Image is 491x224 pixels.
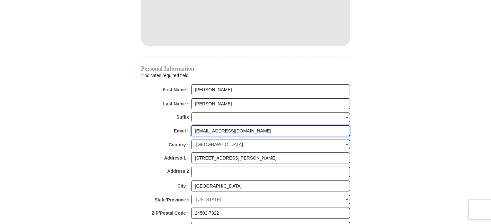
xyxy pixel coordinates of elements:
[167,167,189,176] strong: Address 2
[169,140,186,149] strong: Country
[164,153,186,162] strong: Address 1
[141,71,350,80] div: Indicates required field
[163,99,186,108] strong: Last Name
[141,66,350,71] h4: Personal Information
[176,112,189,122] strong: Suffix
[177,181,186,190] strong: City
[155,195,186,204] strong: State/Province
[152,209,186,218] strong: ZIP/Postal Code
[174,126,186,135] strong: Email
[163,85,186,94] strong: First Name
